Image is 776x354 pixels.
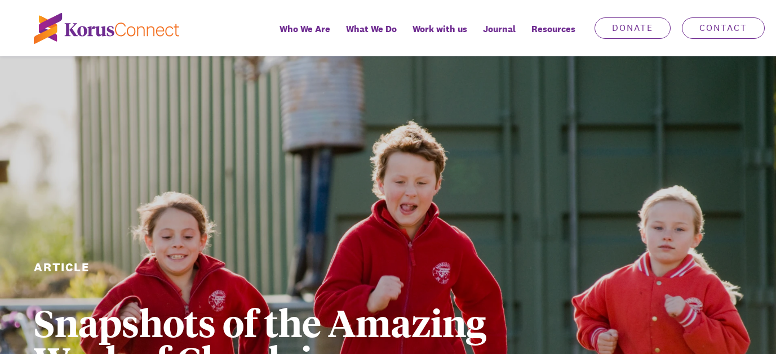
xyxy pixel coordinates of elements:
[483,21,516,37] span: Journal
[272,16,338,56] a: Who We Are
[405,16,475,56] a: Work with us
[413,21,467,37] span: Work with us
[346,21,397,37] span: What We Do
[34,13,179,44] img: korus-connect%2Fc5177985-88d5-491d-9cd7-4a1febad1357_logo.svg
[682,17,765,39] a: Contact
[595,17,671,39] a: Donate
[475,16,524,56] a: Journal
[34,259,198,275] div: Article
[338,16,405,56] a: What We Do
[280,21,330,37] span: Who We Are
[524,16,583,56] div: Resources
